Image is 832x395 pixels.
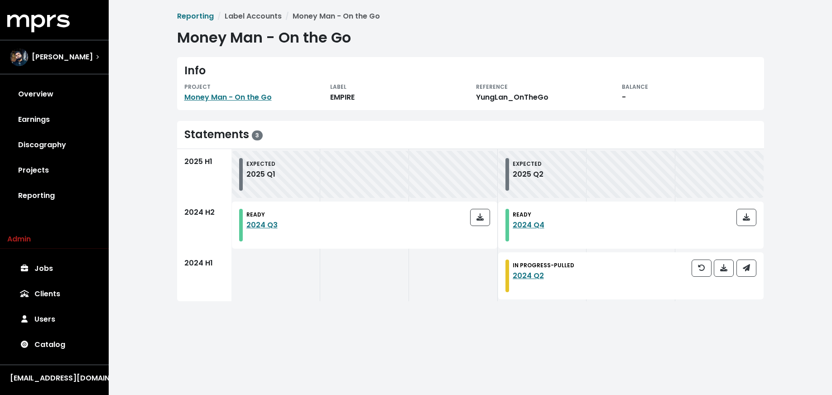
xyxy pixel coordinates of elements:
[177,11,214,21] a: Reporting
[184,156,224,167] div: 2025 H1
[177,11,764,22] nav: breadcrumb
[184,64,757,77] div: Info
[622,92,757,103] div: -
[246,169,275,180] div: 2025 Q1
[7,332,101,357] a: Catalog
[476,83,508,91] small: REFERENCE
[214,11,282,22] li: Label Accounts
[282,11,380,22] li: Money Man - On the Go
[476,92,611,103] div: YungLan_OnTheGo
[184,83,211,91] small: PROJECT
[7,132,101,158] a: Discography
[184,258,224,269] div: 2024 H1
[177,29,764,46] h1: Money Man - On the Go
[513,211,531,218] small: READY
[7,82,101,107] a: Overview
[32,52,93,63] span: [PERSON_NAME]
[622,83,648,91] small: BALANCE
[246,220,278,230] a: 2024 Q3
[10,48,28,66] img: The selected account / producer
[513,220,544,230] a: 2024 Q4
[7,307,101,332] a: Users
[184,207,224,218] div: 2024 H2
[184,128,224,141] div: Statements
[330,92,465,103] div: EMPIRE
[513,160,542,168] small: EXPECTED
[184,92,272,102] a: Money Man - On the Go
[7,158,101,183] a: Projects
[7,107,101,132] a: Earnings
[513,261,574,269] small: IN PROGRESS - PULLED
[7,256,101,281] a: Jobs
[513,270,544,281] a: 2024 Q2
[7,281,101,307] a: Clients
[513,169,543,180] div: 2025 Q2
[330,83,346,91] small: LABEL
[7,372,101,384] button: [EMAIL_ADDRESS][DOMAIN_NAME]
[10,373,99,384] div: [EMAIL_ADDRESS][DOMAIN_NAME]
[7,18,70,28] a: mprs logo
[246,160,275,168] small: EXPECTED
[246,211,265,218] small: READY
[7,183,101,208] a: Reporting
